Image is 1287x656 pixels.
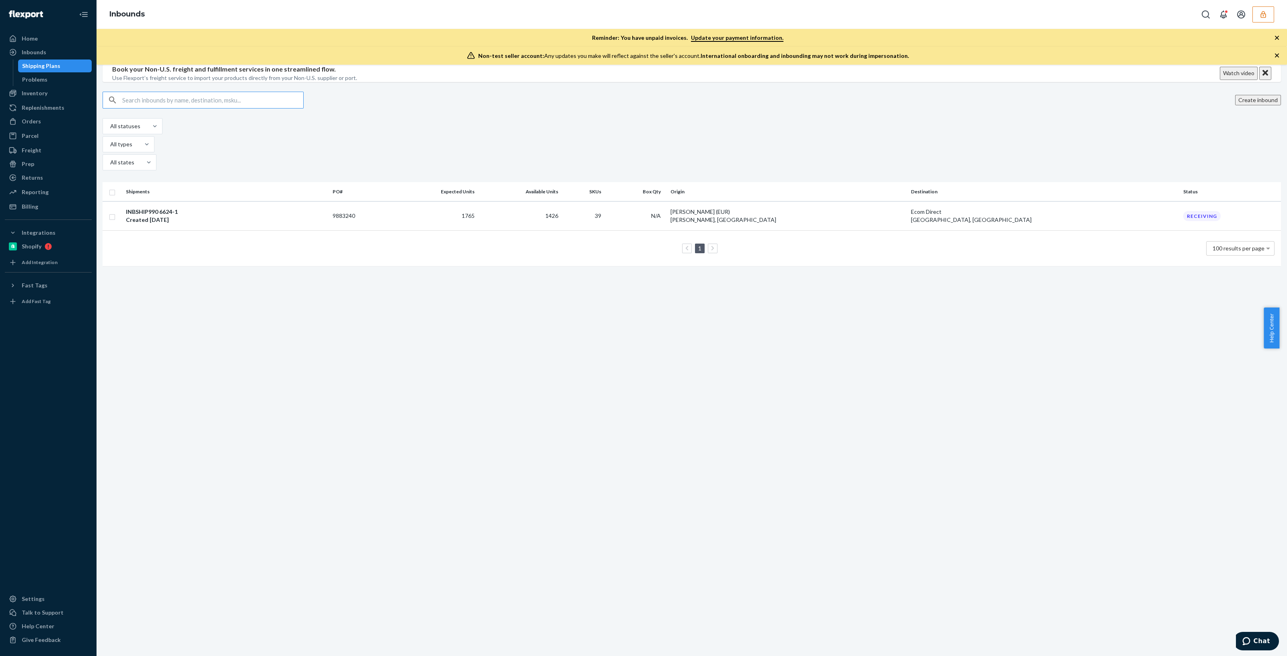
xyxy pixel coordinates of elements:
span: Non-test seller account: [478,52,544,59]
th: Expected Units [392,182,478,201]
td: 9883240 [329,201,391,231]
input: All types [109,140,110,148]
a: Settings [5,592,92,605]
span: 1765 [462,212,475,219]
span: 39 [595,212,601,219]
button: Close [1259,67,1271,80]
a: Reporting [5,186,92,199]
th: PO# [329,182,391,201]
span: 1426 [545,212,558,219]
div: [PERSON_NAME] (EUR) [670,208,905,216]
div: Add Fast Tag [22,298,51,305]
th: Shipments [123,182,329,201]
div: Settings [22,595,45,603]
div: Fast Tags [22,281,47,289]
div: Inventory [22,89,47,97]
input: All statuses [109,122,110,130]
a: Help Center [5,620,92,633]
div: Talk to Support [22,609,64,617]
th: Status [1180,182,1281,201]
a: Update your payment information. [691,34,783,42]
span: International onboarding and inbounding may not work during impersonation. [701,52,909,59]
div: Give Feedback [22,636,61,644]
button: Create inbound [1235,95,1281,105]
div: Shopify [22,242,41,250]
div: Prep [22,160,34,168]
div: Receiving [1183,211,1221,221]
a: Replenishments [5,101,92,114]
img: Flexport logo [9,10,43,18]
div: Inbounds [22,48,46,56]
a: Page 1 is your current page [697,245,703,252]
a: Prep [5,158,92,170]
p: Book your Non-U.S. freight and fulfillment services in one streamlined flow. [112,65,357,74]
div: Orders [22,117,41,125]
div: Freight [22,146,41,154]
button: Open account menu [1233,6,1249,23]
span: [GEOGRAPHIC_DATA], [GEOGRAPHIC_DATA] [911,216,1032,223]
div: INBSHIP990 6624-1 [126,208,178,216]
ol: breadcrumbs [103,3,151,26]
div: Any updates you make will reflect against the seller's account. [478,52,909,60]
div: Ecom Direct [911,208,1177,216]
span: N/A [651,212,661,219]
a: Add Fast Tag [5,295,92,308]
a: Inbounds [5,46,92,59]
iframe: Opens a widget where you can chat to one of our agents [1236,632,1279,652]
p: Reminder: You have unpaid invoices. [592,34,783,42]
a: Orders [5,115,92,128]
div: Problems [22,76,47,84]
a: Freight [5,144,92,157]
div: Shipping Plans [22,62,60,70]
button: Close Navigation [76,6,92,23]
a: Shipping Plans [18,59,92,72]
a: Parcel [5,129,92,142]
div: Replenishments [22,104,64,112]
a: Home [5,32,92,45]
th: SKUs [561,182,608,201]
button: Open Search Box [1198,6,1214,23]
a: Add Integration [5,256,92,269]
a: Billing [5,200,92,213]
button: Help Center [1264,307,1279,348]
th: Origin [667,182,908,201]
button: Watch video [1220,67,1258,80]
input: All states [109,158,110,166]
a: Shopify [5,240,92,253]
button: Talk to Support [5,606,92,619]
th: Available Units [478,182,561,201]
div: Created [DATE] [126,216,178,224]
button: Open notifications [1215,6,1231,23]
span: [PERSON_NAME], [GEOGRAPHIC_DATA] [670,216,776,223]
button: Fast Tags [5,279,92,292]
button: Give Feedback [5,633,92,646]
div: Home [22,35,38,43]
a: Returns [5,171,92,184]
div: Parcel [22,132,39,140]
div: Help Center [22,622,54,630]
div: Integrations [22,229,56,237]
span: 100 results per page [1213,245,1264,252]
div: Billing [22,203,38,211]
a: Inbounds [109,10,145,18]
input: Search inbounds by name, destination, msku... [122,92,303,108]
th: Destination [908,182,1180,201]
a: Inventory [5,87,92,100]
div: Add Integration [22,259,58,266]
a: Problems [18,73,92,86]
th: Box Qty [608,182,667,201]
div: Returns [22,174,43,182]
div: Reporting [22,188,49,196]
p: Use Flexport’s freight service to import your products directly from your Non-U.S. supplier or port. [112,74,357,82]
button: Integrations [5,226,92,239]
